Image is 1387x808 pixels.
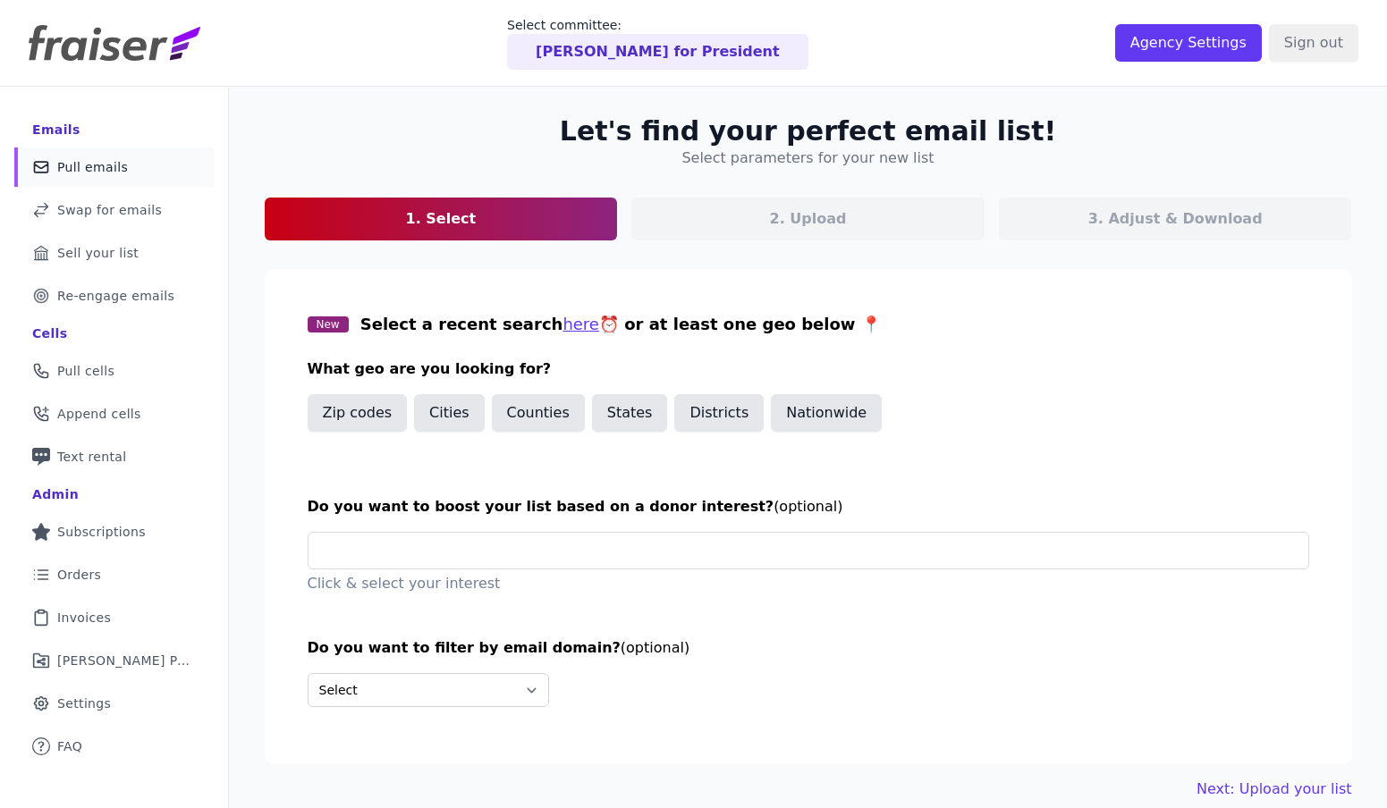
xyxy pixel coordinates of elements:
[32,324,67,342] div: Cells
[621,639,689,656] span: (optional)
[536,41,780,63] p: [PERSON_NAME] for President
[32,485,79,503] div: Admin
[14,437,214,476] a: Text rental
[560,115,1056,147] h2: Let's find your perfect email list!
[414,394,485,432] button: Cities
[14,394,214,433] a: Append cells
[57,201,162,219] span: Swap for emails
[507,16,808,34] p: Select committee:
[57,362,114,380] span: Pull cells
[14,512,214,551] a: Subscriptions
[57,405,141,423] span: Append cells
[674,394,764,432] button: Districts
[57,158,128,176] span: Pull emails
[57,523,146,541] span: Subscriptions
[492,394,585,432] button: Counties
[308,358,1309,380] h3: What geo are you looking for?
[1269,24,1358,62] input: Sign out
[57,609,111,627] span: Invoices
[32,121,80,139] div: Emails
[562,312,599,337] button: here
[57,448,127,466] span: Text rental
[308,639,621,656] span: Do you want to filter by email domain?
[14,190,214,230] a: Swap for emails
[360,315,881,333] span: Select a recent search ⏰ or at least one geo below 📍
[681,147,934,169] h4: Select parameters for your new list
[14,555,214,594] a: Orders
[14,727,214,766] a: FAQ
[57,287,174,305] span: Re-engage emails
[1197,779,1351,800] button: Next: Upload your list
[57,244,139,262] span: Sell your list
[771,394,882,432] button: Nationwide
[308,498,774,515] span: Do you want to boost your list based on a donor interest?
[592,394,668,432] button: States
[308,316,349,332] span: New
[14,684,214,723] a: Settings
[29,25,200,61] img: Fraiser Logo
[406,208,477,230] p: 1. Select
[57,694,111,712] span: Settings
[14,147,214,187] a: Pull emails
[57,737,82,755] span: FAQ
[774,498,842,515] span: (optional)
[770,208,847,230] p: 2. Upload
[14,233,214,273] a: Sell your list
[265,198,618,240] a: 1. Select
[14,598,214,637] a: Invoices
[57,566,101,584] span: Orders
[507,16,808,70] a: Select committee: [PERSON_NAME] for President
[14,641,214,680] a: [PERSON_NAME] Performance
[14,276,214,316] a: Re-engage emails
[308,573,1309,594] p: Click & select your interest
[57,652,192,669] span: [PERSON_NAME] Performance
[308,394,408,432] button: Zip codes
[1115,24,1262,62] input: Agency Settings
[14,351,214,391] a: Pull cells
[1088,208,1263,230] p: 3. Adjust & Download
